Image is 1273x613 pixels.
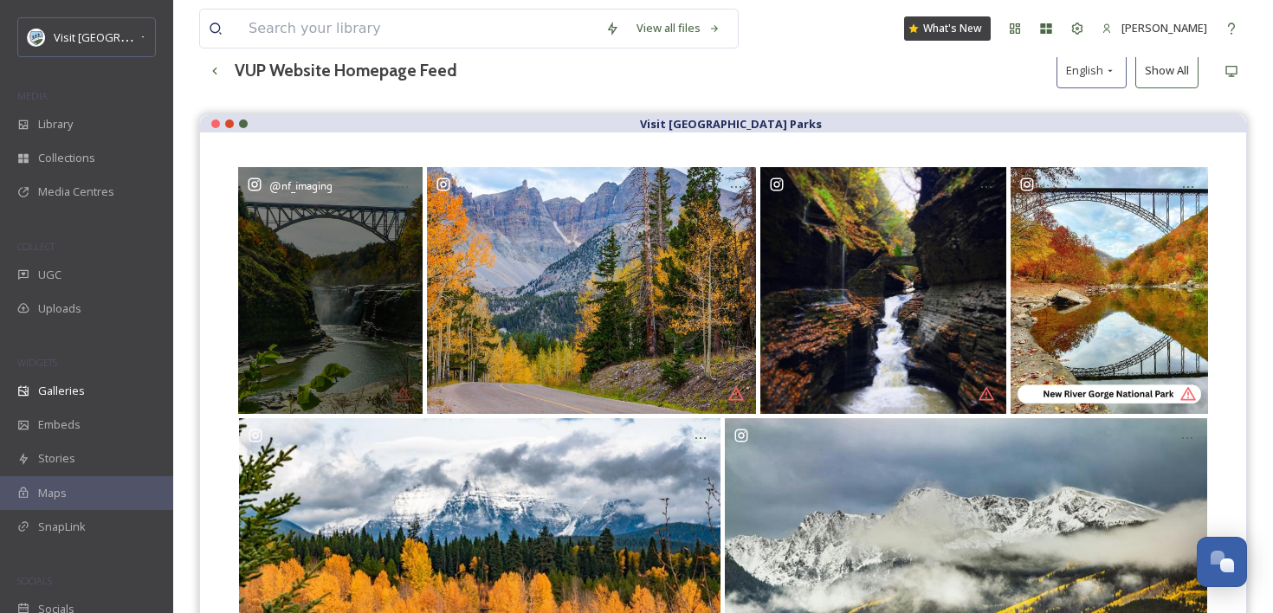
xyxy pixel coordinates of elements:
button: Open Chat [1197,537,1247,587]
span: Uploads [38,300,81,317]
span: Library [38,116,73,132]
span: Embeds [38,416,81,433]
span: Visit [GEOGRAPHIC_DATA] Parks [54,29,220,45]
img: download.png [28,29,45,46]
span: Galleries [38,383,85,399]
a: [PERSON_NAME] [1093,11,1216,45]
strong: Visit [GEOGRAPHIC_DATA] Parks [640,116,822,132]
span: Maps [38,485,67,501]
span: COLLECT [17,240,55,253]
span: @ nf_imaging [269,178,333,193]
span: English [1066,62,1103,79]
a: What's New [904,16,991,41]
span: SOCIALS [17,574,52,587]
span: Media Centres [38,184,114,200]
a: @nf_imaging [236,167,424,414]
span: Stories [38,450,75,467]
span: SnapLink [38,519,86,535]
button: Show All [1135,53,1199,88]
span: UGC [38,267,61,283]
input: Search your library [240,10,597,48]
span: [PERSON_NAME] [1121,20,1207,35]
a: View all files [628,11,729,45]
span: Collections [38,150,95,166]
span: MEDIA [17,89,48,102]
h3: VUP Website Homepage Feed [235,58,457,83]
span: WIDGETS [17,356,57,369]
